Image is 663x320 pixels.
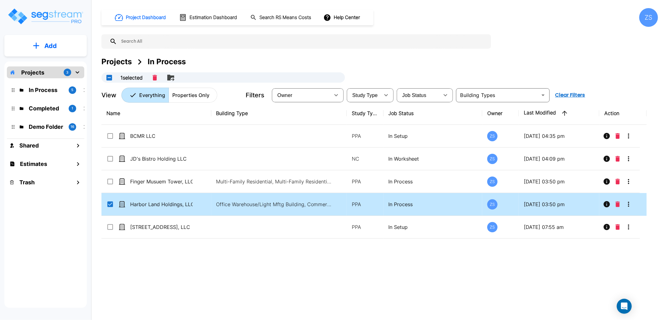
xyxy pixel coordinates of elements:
[384,102,482,125] th: Job Status
[19,141,39,150] h1: Shared
[130,132,193,140] p: BCMR LLC
[19,178,35,187] h1: Trash
[101,90,116,100] p: View
[524,178,594,185] p: [DATE] 03:50 pm
[7,7,84,25] img: Logo
[389,132,477,140] p: In Setup
[246,90,264,100] p: Filters
[389,155,477,162] p: In Worksheet
[126,14,166,21] h1: Project Dashboard
[117,34,488,49] input: Search All
[487,154,498,164] div: ZS
[71,124,74,129] p: 16
[216,201,332,208] p: Office Warehouse/Light Mftg Building, Commercial Property Site
[216,178,332,185] p: Multi-Family Residential, Multi-Family Residential Site
[524,155,594,162] p: [DATE] 04:09 pm
[458,91,538,99] input: Building Types
[121,88,169,103] button: Everything
[487,131,498,141] div: ZS
[402,93,426,98] span: Job Status
[277,93,292,98] span: Owner
[519,102,599,125] th: Last Modified
[177,11,240,24] button: Estimation Dashboard
[389,201,477,208] p: In Process
[487,199,498,210] div: ZS
[103,71,115,84] button: UnSelectAll
[482,102,519,125] th: Owner
[613,221,622,233] button: Delete
[613,198,622,211] button: Delete
[352,201,378,208] p: PPA
[613,153,622,165] button: Delete
[601,175,613,188] button: Info
[524,201,594,208] p: [DATE] 03:50 pm
[21,68,44,77] p: Projects
[29,123,64,131] p: Demo Folder
[622,153,635,165] button: More-Options
[389,178,477,185] p: In Process
[553,89,588,101] button: Clear Filters
[4,37,87,55] button: Add
[150,72,160,83] button: Delete
[622,175,635,188] button: More-Options
[169,88,217,103] button: Properties Only
[347,102,383,125] th: Study Type
[130,201,193,208] p: Harbor Land Holdings, LLC
[130,178,193,185] p: Finger Musuem Tower, LLC
[259,14,311,21] h1: Search RS Means Costs
[101,56,132,67] div: Projects
[121,88,217,103] div: Platform
[352,93,378,98] span: Study Type
[273,86,330,104] div: Select
[352,178,378,185] p: PPA
[148,56,186,67] div: In Process
[487,222,498,232] div: ZS
[248,12,315,24] button: Search RS Means Costs
[613,130,622,142] button: Delete
[29,86,64,94] p: In Process
[112,11,169,24] button: Project Dashboard
[20,160,47,168] h1: Estimates
[613,175,622,188] button: Delete
[189,14,237,21] h1: Estimation Dashboard
[211,102,347,125] th: Building Type
[139,91,165,99] p: Everything
[66,70,69,75] p: 3
[601,221,613,233] button: Info
[539,91,548,99] button: Open
[622,130,635,142] button: More-Options
[398,86,439,104] div: Select
[352,132,378,140] p: PPA
[601,130,613,142] button: Info
[352,155,378,162] p: NC
[599,102,647,125] th: Action
[101,102,211,125] th: Name
[487,177,498,187] div: ZS
[71,87,74,93] p: 5
[352,223,378,231] p: PPA
[639,8,658,27] div: ZS
[524,223,594,231] p: [DATE] 07:55 am
[389,223,477,231] p: In Setup
[617,299,632,314] div: Open Intercom Messenger
[120,74,143,81] p: 1 selected
[622,221,635,233] button: More-Options
[165,71,177,84] button: Move
[130,155,193,162] p: JD's Bistro Holding LLC
[601,153,613,165] button: Info
[44,41,57,51] p: Add
[130,223,193,231] p: [STREET_ADDRESS], LLC
[72,106,73,111] p: 1
[29,104,64,113] p: Completed
[622,198,635,211] button: More-Options
[524,132,594,140] p: [DATE] 04:35 pm
[348,86,380,104] div: Select
[322,12,362,23] button: Help Center
[601,198,613,211] button: Info
[172,91,209,99] p: Properties Only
